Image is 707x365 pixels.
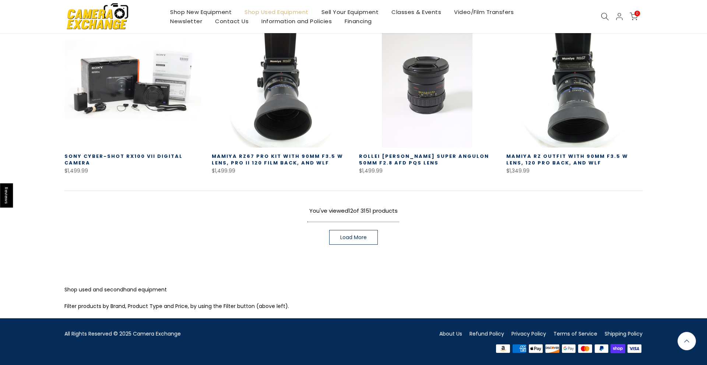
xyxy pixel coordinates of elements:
[385,7,448,17] a: Classes & Events
[469,330,504,337] a: Refund Policy
[64,285,643,294] p: Shop used and secondhand equipment
[544,343,561,354] img: discover
[340,235,367,240] span: Load More
[329,230,378,245] a: Load More
[359,166,495,176] div: $1,499.99
[212,153,343,166] a: Mamiya RZ67 Pro Kit with 90MM F3.5 W Lens, Pro II 120 Film Back, and WLF
[506,153,628,166] a: Mamiya RZ Outfit with 90MM F3.5 W Lens, 120 Pro Back, and WLF
[212,166,348,176] div: $1,499.99
[511,343,528,354] img: american express
[605,330,643,337] a: Shipping Policy
[315,7,385,17] a: Sell Your Equipment
[209,17,255,26] a: Contact Us
[359,153,489,166] a: Rollei [PERSON_NAME] Super Angulon 50MM F2.8 AFD PQS Lens
[255,17,338,26] a: Information and Policies
[506,166,643,176] div: $1,349.99
[610,343,626,354] img: shopify pay
[678,332,696,350] a: Back to the top
[64,329,348,339] div: All Rights Reserved © 2025 Camera Exchange
[630,13,638,21] a: 0
[439,330,462,337] a: About Us
[528,343,544,354] img: apple pay
[634,11,640,16] span: 0
[448,7,520,17] a: Video/Film Transfers
[553,330,597,337] a: Terms of Service
[626,343,643,354] img: visa
[338,17,379,26] a: Financing
[64,166,201,176] div: $1,499.99
[577,343,594,354] img: master
[64,302,643,311] p: Filter products by Brand, Product Type and Price, by using the Filter button (above left).
[348,207,353,215] span: 12
[164,17,209,26] a: Newsletter
[64,153,183,166] a: Sony Cyber-shot RX100 VII Digital Camera
[164,7,238,17] a: Shop New Equipment
[495,343,511,354] img: amazon payments
[309,207,398,215] span: You've viewed of 3151 products
[560,343,577,354] img: google pay
[511,330,546,337] a: Privacy Policy
[593,343,610,354] img: paypal
[238,7,315,17] a: Shop Used Equipment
